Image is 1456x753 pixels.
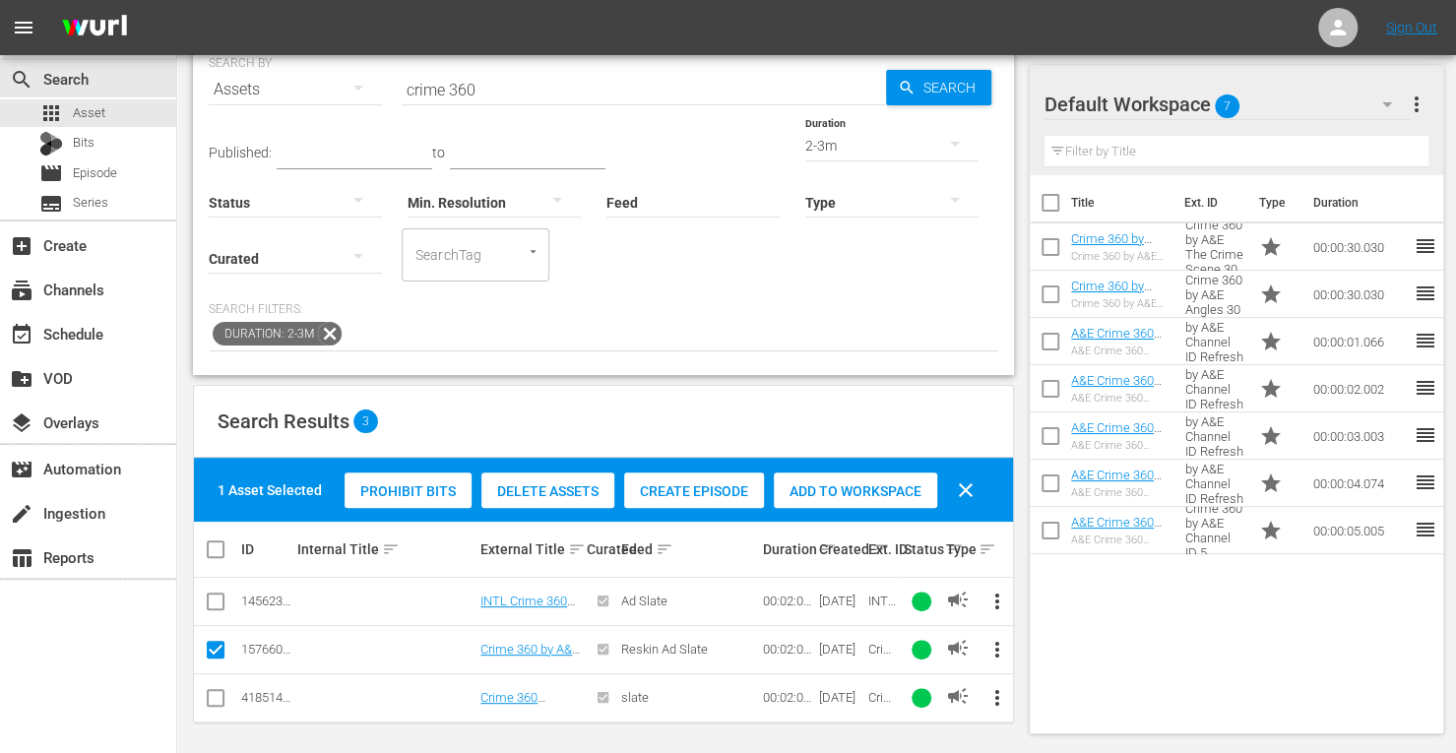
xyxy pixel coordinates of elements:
td: Crime 360 by A&E Channel ID Refresh 2 [1176,365,1250,412]
span: Series [39,192,63,216]
div: Curated [587,541,616,557]
span: Prohibit Bits [345,483,472,499]
div: Default Workspace [1045,77,1411,132]
button: more_vert [974,578,1021,625]
div: Bits [39,132,63,156]
a: Crime 360 by A&E Ad Slate 120 [480,642,580,671]
span: more_vert [985,686,1009,710]
a: Crime 360 animated slate 2 min [480,690,574,734]
a: A&E Crime 360 Channel ID Refresh 5 [1071,515,1162,559]
span: Bits [73,133,95,153]
span: Asset [39,101,63,125]
span: sort [656,540,673,558]
span: more_vert [1405,93,1428,116]
div: [DATE] [819,642,862,657]
span: Promo [1259,282,1283,306]
a: Crime 360 by A&E The Crime Scene 30 [1071,231,1155,276]
td: 00:00:03.003 [1305,412,1414,460]
span: Create [10,234,33,258]
a: INTL Crime 360 Ad Slate 120 [480,594,575,623]
div: Duration [762,537,812,561]
span: Promo [1259,471,1283,495]
span: Schedule [10,323,33,346]
span: reorder [1414,518,1437,541]
div: Assets [209,62,382,117]
span: AD [945,588,969,611]
div: 1 Asset Selected [218,480,322,500]
span: menu [12,16,35,39]
span: reorder [1414,282,1437,305]
img: ans4CAIJ8jUAAAAAAAAAAAAAAAAAAAAAAAAgQb4GAAAAAAAAAAAAAAAAAAAAAAAAJMjXAAAAAAAAAAAAAAAAAAAAAAAAgAT5G... [47,5,142,51]
div: Status [903,537,939,561]
span: Delete Assets [481,483,614,499]
div: ID [241,541,291,557]
div: A&E Crime 360 Channel ID Refresh 3 [1071,439,1170,452]
td: 00:00:30.030 [1305,271,1414,318]
div: Internal Title [297,537,475,561]
div: A&E Crime 360 Channel ID Refresh 1 [1071,345,1170,357]
a: Sign Out [1386,20,1437,35]
div: Feed [621,537,756,561]
button: Add to Workspace [774,472,937,508]
td: Crime 360 by A&E Channel ID Refresh 4 [1176,460,1250,507]
a: A&E Crime 360 Channel ID Refresh 2 [1071,373,1162,417]
a: A&E Crime 360 Channel ID Refresh 3 [1071,420,1162,465]
td: 00:00:30.030 [1305,223,1414,271]
span: INTL Crime 360 Ad Slate 120 [868,594,897,697]
div: Created [819,537,862,561]
div: Crime 360 by A&E The Crime Scene 30 [1071,250,1170,263]
span: to [432,145,445,160]
a: A&E Crime 360 Channel ID Refresh 1 [1071,326,1162,370]
span: Overlays [10,411,33,435]
span: clear [954,478,978,502]
button: Delete Assets [481,472,614,508]
div: A&E Crime 360 Channel ID Refresh 5 [1071,533,1170,546]
button: Create Episode [624,472,764,508]
span: Published: [209,145,272,160]
div: 00:02:00.192 [762,690,812,705]
th: Title [1071,175,1172,230]
button: Prohibit Bits [345,472,472,508]
div: 00:02:00.120 [762,642,812,657]
p: Search Filters: [209,301,998,318]
button: more_vert [1405,81,1428,128]
span: reorder [1414,471,1437,494]
div: 00:02:00.192 [762,594,812,608]
span: Add to Workspace [774,483,937,499]
span: Promo [1259,519,1283,542]
span: Search [10,68,33,92]
span: Reports [10,546,33,570]
span: Duration: 2-3m [213,322,318,345]
span: Episode [73,163,117,183]
div: 41851494 [241,690,291,705]
td: Crime 360 by A&E The Crime Scene 30 [1176,223,1250,271]
button: Search [886,70,991,105]
div: External Title [480,537,580,561]
td: 00:00:04.074 [1305,460,1414,507]
span: sort [568,540,586,558]
span: Promo [1259,235,1283,259]
span: reorder [1414,423,1437,447]
span: Search Results [218,409,349,433]
span: Create Episode [624,483,764,499]
td: Crime 360 by A&E Channel ID 5 [1176,507,1250,554]
div: Type [945,537,968,561]
th: Type [1247,175,1301,230]
div: 2-3m [805,118,979,173]
div: 157660843 [241,642,291,657]
div: [DATE] [819,594,862,608]
span: AD [945,684,969,708]
td: Crime 360 by A&E Channel ID Refresh 1 [1176,318,1250,365]
td: Crime 360 by A&E Angles 30 [1176,271,1250,318]
span: Asset [73,103,105,123]
div: Ext. ID [868,541,898,557]
span: sort [382,540,400,558]
div: Crime 360 by A&E Angles 30 [1071,297,1170,310]
th: Duration [1301,175,1420,230]
div: A&E Crime 360 Channel ID Refresh 4 [1071,486,1170,499]
span: reorder [1414,376,1437,400]
th: Ext. ID [1172,175,1246,230]
a: Crime 360 by A&E Angles 30 [1071,279,1152,308]
span: more_vert [985,590,1009,613]
span: reorder [1414,234,1437,258]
